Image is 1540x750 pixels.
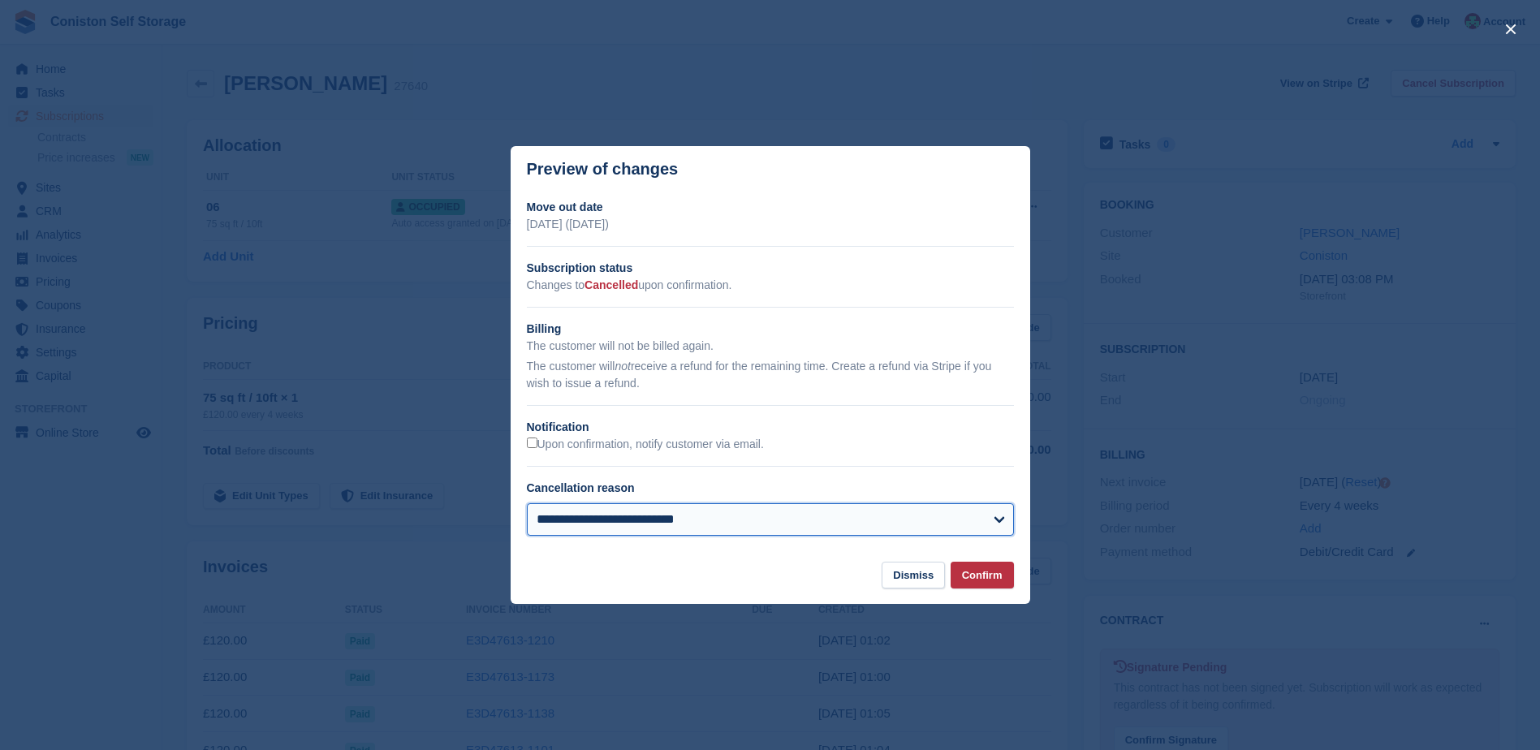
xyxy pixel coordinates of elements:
[527,216,1014,233] p: [DATE] ([DATE])
[527,481,635,494] label: Cancellation reason
[951,562,1014,588] button: Confirm
[527,260,1014,277] h2: Subscription status
[527,321,1014,338] h2: Billing
[527,358,1014,392] p: The customer will receive a refund for the remaining time. Create a refund via Stripe if you wish...
[527,160,679,179] p: Preview of changes
[615,360,630,373] em: not
[527,199,1014,216] h2: Move out date
[527,437,764,452] label: Upon confirmation, notify customer via email.
[527,277,1014,294] p: Changes to upon confirmation.
[882,562,945,588] button: Dismiss
[527,338,1014,355] p: The customer will not be billed again.
[585,278,638,291] span: Cancelled
[527,419,1014,436] h2: Notification
[527,437,537,448] input: Upon confirmation, notify customer via email.
[1498,16,1524,42] button: close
